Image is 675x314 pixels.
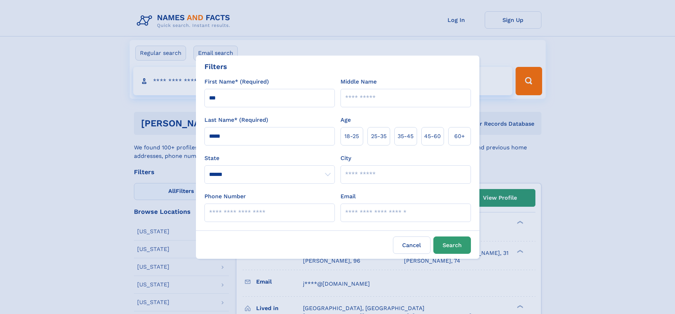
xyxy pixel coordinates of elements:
[204,154,335,162] label: State
[424,132,441,141] span: 45‑60
[344,132,359,141] span: 18‑25
[341,116,351,124] label: Age
[393,236,431,254] label: Cancel
[341,154,351,162] label: City
[341,192,356,201] label: Email
[204,116,268,124] label: Last Name* (Required)
[204,78,269,86] label: First Name* (Required)
[454,132,465,141] span: 60+
[341,78,377,86] label: Middle Name
[371,132,387,141] span: 25‑35
[204,61,227,72] div: Filters
[433,236,471,254] button: Search
[204,192,246,201] label: Phone Number
[398,132,414,141] span: 35‑45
